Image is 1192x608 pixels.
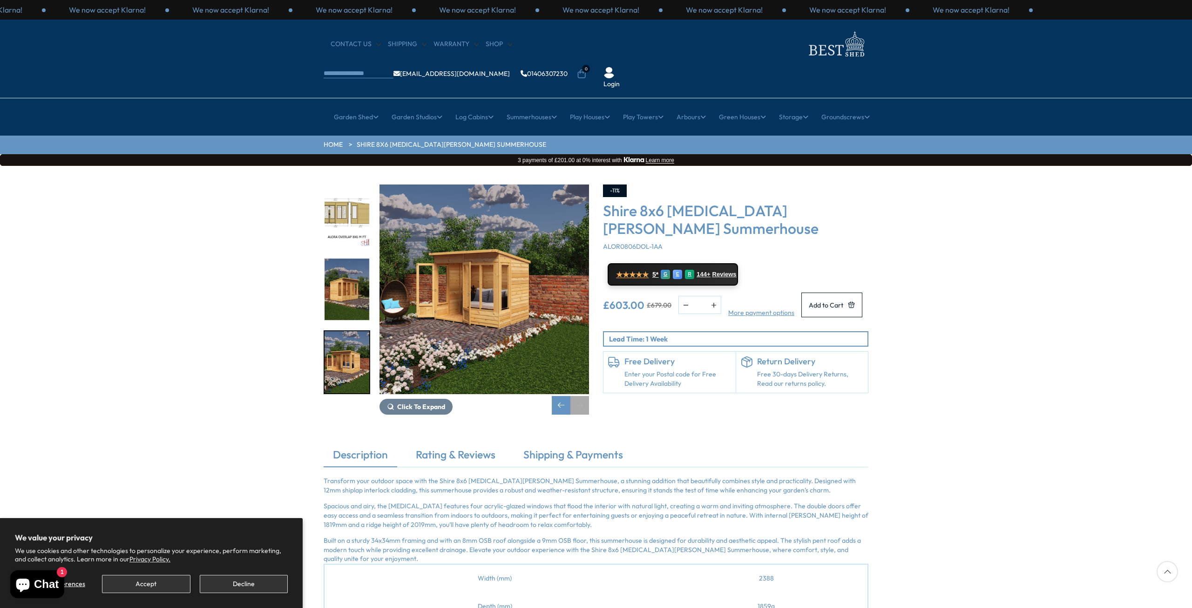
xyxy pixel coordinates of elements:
img: Alora_8x6_GARDEN_LH_200x200.jpg [325,259,369,321]
p: We now accept Klarna! [686,5,763,15]
a: Shop [486,40,512,49]
span: ★★★★★ [616,270,649,279]
div: 1 / 3 [292,5,416,15]
a: Privacy Policy. [129,555,170,563]
inbox-online-store-chat: Shopify online store chat [7,570,67,601]
button: Add to Cart [801,293,862,317]
div: E [673,270,682,279]
div: R [685,270,694,279]
a: Summerhouses [507,105,557,129]
a: Shipping [388,40,427,49]
a: Play Towers [623,105,664,129]
div: 9 / 9 [379,184,589,415]
div: 2 / 3 [46,5,169,15]
span: Add to Cart [809,302,843,308]
a: More payment options [728,308,794,318]
td: 2388 [665,564,868,593]
a: Login [603,80,620,89]
p: We use cookies and other technologies to personalize your experience, perform marketing, and coll... [15,547,288,563]
button: Decline [200,575,288,593]
span: Click To Expand [397,403,445,411]
del: £679.00 [647,302,671,308]
h2: We value your privacy [15,533,288,542]
a: Enter your Postal code for Free Delivery Availability [624,370,731,388]
img: Alora_8x6_GARDEN_RH_200x200.jpg [325,331,369,393]
div: -11% [603,184,627,197]
div: 9 / 9 [324,330,370,394]
p: Transform your outdoor space with the Shire 8x6 [MEDICAL_DATA][PERSON_NAME] Summerhouse, a stunni... [324,477,868,495]
a: Garden Studios [392,105,442,129]
p: Built on a sturdy 34x34mm framing and with an 8mm OSB roof alongside a 9mm OSB floor, this summer... [324,536,868,564]
span: 0 [582,65,590,73]
img: User Icon [603,67,615,78]
p: We now accept Klarna! [69,5,146,15]
p: We now accept Klarna! [192,5,269,15]
div: 1 / 3 [663,5,786,15]
ins: £603.00 [603,300,644,310]
a: Log Cabins [455,105,494,129]
p: We now accept Klarna! [933,5,1009,15]
p: We now accept Klarna! [439,5,516,15]
span: 144+ [697,271,710,278]
button: Click To Expand [379,399,453,415]
h6: Return Delivery [757,356,864,367]
a: Warranty [433,40,479,49]
div: G [661,270,670,279]
a: Shire 8x6 [MEDICAL_DATA][PERSON_NAME] Summerhouse [357,140,546,150]
p: Spacious and airy, the [MEDICAL_DATA] features four acrylic-glazed windows that flood the interio... [324,502,868,529]
div: Next slide [570,396,589,415]
a: ★★★★★ 5* G E R 144+ Reviews [608,263,738,286]
button: Accept [102,575,190,593]
h3: Shire 8x6 [MEDICAL_DATA][PERSON_NAME] Summerhouse [603,202,868,238]
div: 2 / 3 [786,5,909,15]
a: 0 [577,69,586,79]
a: Groundscrews [821,105,870,129]
a: Rating & Reviews [406,447,505,467]
div: 3 / 3 [909,5,1033,15]
p: We now accept Klarna! [316,5,393,15]
p: We now accept Klarna! [809,5,886,15]
p: Lead Time: 1 Week [609,334,867,344]
a: Green Houses [719,105,766,129]
a: Garden Shed [334,105,379,129]
a: Storage [779,105,808,129]
img: AloraOverlap8x6MFT_200x200.jpg [325,185,369,247]
div: 7 / 9 [324,184,370,248]
a: Shipping & Payments [514,447,632,467]
a: [EMAIL_ADDRESS][DOMAIN_NAME] [393,70,510,77]
a: Play Houses [570,105,610,129]
p: We now accept Klarna! [562,5,639,15]
a: CONTACT US [331,40,381,49]
h6: Free Delivery [624,356,731,367]
a: Description [324,447,397,467]
a: Arbours [677,105,706,129]
span: ALOR0806DOL-1AA [603,242,663,251]
img: Shire 8x6 Alora Pent Summerhouse [379,184,589,394]
div: 8 / 9 [324,258,370,321]
a: 01406307230 [521,70,568,77]
p: Free 30-days Delivery Returns, Read our returns policy. [757,370,864,388]
a: HOME [324,140,343,150]
div: 3 / 3 [169,5,292,15]
img: logo [803,29,868,59]
td: Width (mm) [324,564,665,593]
div: 3 / 3 [539,5,663,15]
span: Reviews [712,271,737,278]
div: Previous slide [552,396,570,415]
div: 2 / 3 [416,5,539,15]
